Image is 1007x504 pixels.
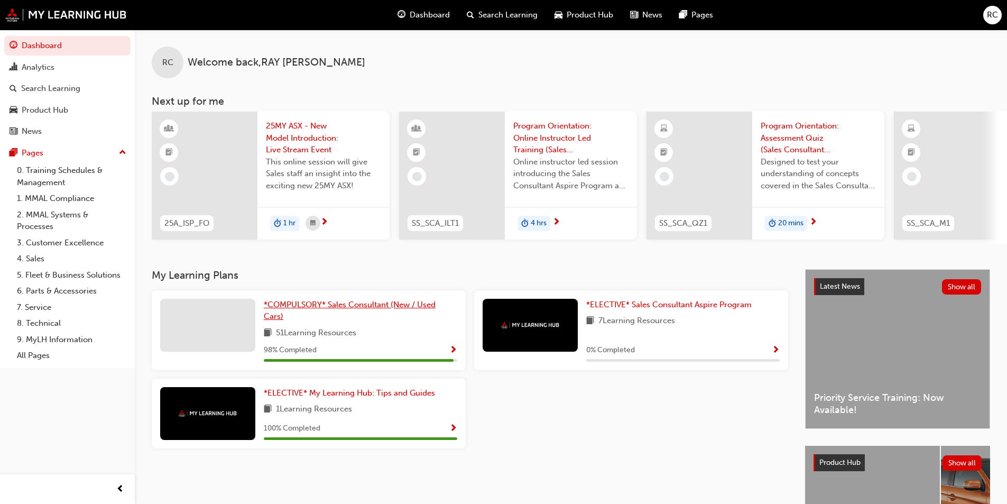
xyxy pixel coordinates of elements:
div: Analytics [22,61,54,74]
a: Product HubShow all [814,454,982,471]
span: booktick-icon [413,146,420,160]
a: Analytics [4,58,131,77]
span: *ELECTIVE* My Learning Hub: Tips and Guides [264,388,435,398]
span: 1 Learning Resources [276,403,352,416]
span: chart-icon [10,63,17,72]
span: learningRecordVerb_NONE-icon [660,172,669,181]
a: search-iconSearch Learning [458,4,546,26]
span: book-icon [264,327,272,340]
span: pages-icon [679,8,687,22]
span: duration-icon [274,217,281,231]
a: Dashboard [4,36,131,56]
span: Designed to test your understanding of concepts covered in the Sales Consultant Aspire Program 'P... [761,156,876,192]
span: calendar-icon [310,217,316,230]
span: search-icon [10,84,17,94]
span: 0 % Completed [586,344,635,356]
a: 25A_ISP_FO25MY ASX - New Model Introduction: Live Stream EventThis online session will give Sales... [152,112,390,240]
span: news-icon [10,127,17,136]
span: 4 hrs [531,217,547,230]
a: news-iconNews [622,4,671,26]
img: mmal [5,8,127,22]
span: Latest News [820,282,860,291]
button: Show Progress [449,422,457,435]
span: learningResourceType_INSTRUCTOR_LED-icon [413,122,420,136]
span: next-icon [809,218,817,227]
span: book-icon [264,403,272,416]
div: Search Learning [21,83,80,95]
span: Show Progress [449,424,457,434]
span: SS_SCA_M1 [907,217,950,230]
a: 6. Parts & Accessories [13,283,131,299]
span: learningResourceType_ELEARNING-icon [908,122,915,136]
a: SS_SCA_QZ1Program Orientation: Assessment Quiz (Sales Consultant Aspire Program)Designed to test ... [646,112,884,240]
span: Search Learning [478,9,538,21]
a: *ELECTIVE* Sales Consultant Aspire Program [586,299,756,311]
span: guage-icon [10,41,17,51]
a: 2. MMAL Systems & Processes [13,207,131,235]
a: pages-iconPages [671,4,722,26]
span: learningResourceType_ELEARNING-icon [660,122,668,136]
span: car-icon [555,8,562,22]
a: SS_SCA_ILT1Program Orientation: Online Instructor Led Training (Sales Consultant Aspire Program)O... [399,112,637,240]
h3: Next up for me [135,95,1007,107]
a: 4. Sales [13,251,131,267]
span: Online instructor led session introducing the Sales Consultant Aspire Program and outlining what ... [513,156,629,192]
span: Pages [691,9,713,21]
span: RC [162,57,173,69]
span: 25MY ASX - New Model Introduction: Live Stream Event [266,120,381,156]
span: 98 % Completed [264,344,317,356]
span: book-icon [586,315,594,328]
a: 7. Service [13,299,131,316]
span: learningResourceType_INSTRUCTOR_LED-icon [165,122,173,136]
span: 25A_ISP_FO [164,217,209,230]
span: Show Progress [449,346,457,355]
span: booktick-icon [660,146,668,160]
span: next-icon [552,218,560,227]
span: Dashboard [410,9,450,21]
button: Pages [4,143,131,163]
span: pages-icon [10,149,17,158]
span: car-icon [10,106,17,115]
span: guage-icon [398,8,405,22]
span: learningRecordVerb_NONE-icon [907,172,917,181]
span: Welcome back , RAY [PERSON_NAME] [188,57,365,69]
a: *COMPULSORY* Sales Consultant (New / Used Cars) [264,299,457,323]
a: Product Hub [4,100,131,120]
button: Show all [943,455,982,471]
button: Show all [942,279,982,295]
span: SS_SCA_ILT1 [412,217,459,230]
button: DashboardAnalyticsSearch LearningProduct HubNews [4,34,131,143]
a: 1. MMAL Compliance [13,190,131,207]
a: car-iconProduct Hub [546,4,622,26]
span: Show Progress [772,346,780,355]
span: learningRecordVerb_NONE-icon [412,172,422,181]
div: Pages [22,147,43,159]
a: 9. MyLH Information [13,332,131,348]
span: Priority Service Training: Now Available! [814,392,981,416]
span: booktick-icon [908,146,915,160]
button: RC [983,6,1002,24]
span: Product Hub [567,9,613,21]
button: Show Progress [772,344,780,357]
div: News [22,125,42,138]
span: duration-icon [769,217,776,231]
span: 100 % Completed [264,423,320,435]
span: booktick-icon [165,146,173,160]
span: 1 hr [283,217,295,230]
span: Program Orientation: Online Instructor Led Training (Sales Consultant Aspire Program) [513,120,629,156]
span: SS_SCA_QZ1 [659,217,707,230]
span: This online session will give Sales staff an insight into the exciting new 25MY ASX! [266,156,381,192]
span: Program Orientation: Assessment Quiz (Sales Consultant Aspire Program) [761,120,876,156]
span: learningRecordVerb_NONE-icon [165,172,174,181]
a: 0. Training Schedules & Management [13,162,131,190]
a: 5. Fleet & Business Solutions [13,267,131,283]
a: 3. Customer Excellence [13,235,131,251]
span: 7 Learning Resources [598,315,675,328]
span: News [642,9,662,21]
a: guage-iconDashboard [389,4,458,26]
span: Product Hub [819,458,861,467]
button: Show Progress [449,344,457,357]
img: mmal [501,322,559,328]
a: Search Learning [4,79,131,98]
